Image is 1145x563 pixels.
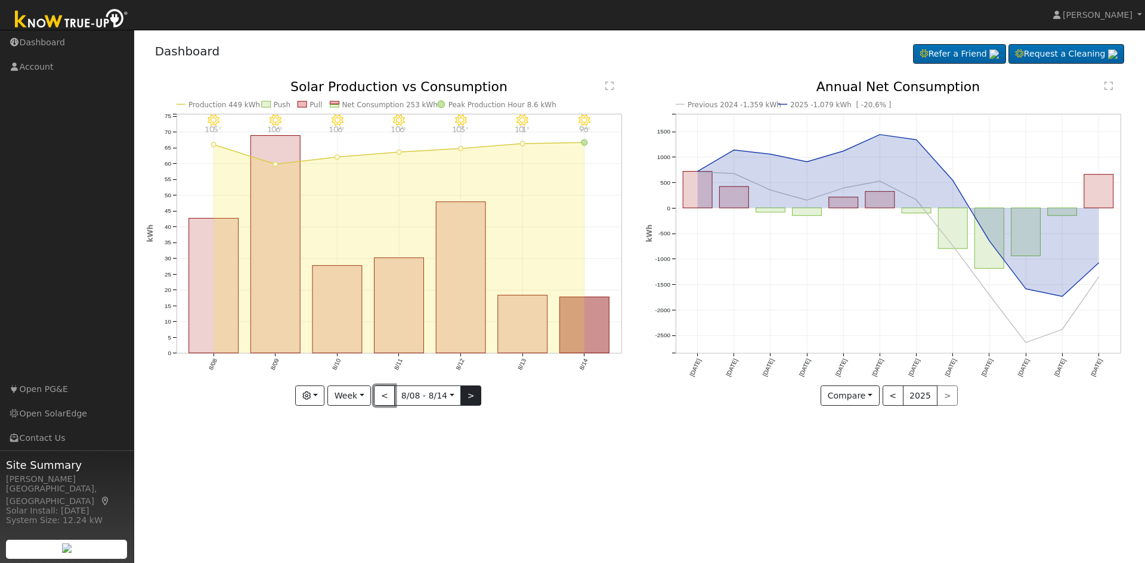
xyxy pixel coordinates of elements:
[980,357,994,377] text: [DATE]
[655,332,670,339] text: -2500
[841,149,846,154] circle: onclick=""
[208,114,219,126] i: 8/08 - Clear
[164,239,171,246] text: 35
[290,79,507,94] text: Solar Production vs Consumption
[327,126,348,133] p: 106°
[374,385,395,406] button: <
[695,170,700,175] circle: onclick=""
[1097,261,1101,266] circle: onclick=""
[878,132,883,137] circle: onclick=""
[203,126,224,133] p: 105°
[6,483,128,508] div: [GEOGRAPHIC_DATA], [GEOGRAPHIC_DATA]
[455,114,467,126] i: 8/12 - Clear
[841,186,846,191] circle: onclick=""
[458,146,463,151] circle: onclick=""
[951,178,955,183] circle: onclick=""
[732,148,736,153] circle: onclick=""
[164,223,171,230] text: 40
[683,172,712,208] rect: onclick=""
[310,101,322,109] text: Pull
[574,126,595,133] p: 96°
[865,192,895,209] rect: onclick=""
[164,113,171,120] text: 75
[768,188,773,192] circle: onclick=""
[871,357,884,377] text: [DATE]
[1060,294,1065,299] circle: onclick=""
[6,505,128,517] div: Solar Install: [DATE]
[146,225,154,242] text: kWh
[1084,175,1113,208] rect: onclick=""
[804,160,809,164] circle: onclick=""
[667,205,670,211] text: 0
[581,139,587,145] circle: onclick=""
[657,129,671,135] text: 1500
[164,145,171,151] text: 65
[273,162,277,167] circle: onclick=""
[164,255,171,262] text: 30
[1053,357,1067,377] text: [DATE]
[9,7,134,33] img: Know True-Up
[498,296,547,353] rect: onclick=""
[211,142,216,147] circle: onclick=""
[939,208,968,248] rect: onclick=""
[6,457,128,473] span: Site Summary
[164,303,171,309] text: 15
[829,197,858,208] rect: onclick=""
[164,271,171,278] text: 25
[660,179,670,186] text: 500
[448,101,556,109] text: Peak Production Hour 8.6 kWh
[1023,287,1028,291] circle: onclick=""
[605,81,614,91] text: 
[1011,208,1041,256] rect: onclick=""
[397,150,401,155] circle: onclick=""
[578,114,590,126] i: 8/14 - Clear
[164,129,171,135] text: 70
[987,238,992,243] circle: onclick=""
[388,126,409,133] p: 106°
[914,198,919,203] circle: onclick=""
[790,101,891,109] text: 2025 -1,079 kWh [ -20.6% ]
[164,208,171,214] text: 45
[951,244,955,248] circle: onclick=""
[450,126,471,133] p: 103°
[914,138,919,142] circle: onclick=""
[719,186,748,208] rect: onclick=""
[834,357,848,377] text: [DATE]
[273,101,290,109] text: Push
[732,171,736,176] circle: onclick=""
[1023,340,1028,345] circle: onclick=""
[394,385,461,406] button: 8/08 - 8/14
[655,256,670,262] text: -1000
[821,385,880,406] button: Compare
[265,126,286,133] p: 106°
[756,208,785,212] rect: onclick=""
[816,79,980,94] text: Annual Net Consumption
[454,357,465,371] text: 8/12
[164,318,171,325] text: 10
[688,357,702,377] text: [DATE]
[695,169,700,174] circle: onclick=""
[1097,275,1101,279] circle: onclick=""
[436,202,485,353] rect: onclick=""
[768,152,773,157] circle: onclick=""
[1048,208,1077,216] rect: onclick=""
[269,357,280,371] text: 8/09
[655,307,670,313] text: -2000
[270,114,281,126] i: 8/09 - Clear
[168,334,171,341] text: 5
[327,385,371,406] button: Week
[164,176,171,183] text: 55
[902,208,931,213] rect: onclick=""
[188,101,260,109] text: Production 449 kWh
[208,357,218,371] text: 8/08
[393,114,405,126] i: 8/11 - Clear
[657,154,671,160] text: 1000
[688,101,781,109] text: Previous 2024 -1,359 kWh
[903,385,938,406] button: 2025
[331,114,343,126] i: 8/10 - Clear
[331,357,342,371] text: 8/10
[188,219,238,353] rect: onclick=""
[883,385,903,406] button: <
[658,231,670,237] text: -500
[908,357,921,377] text: [DATE]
